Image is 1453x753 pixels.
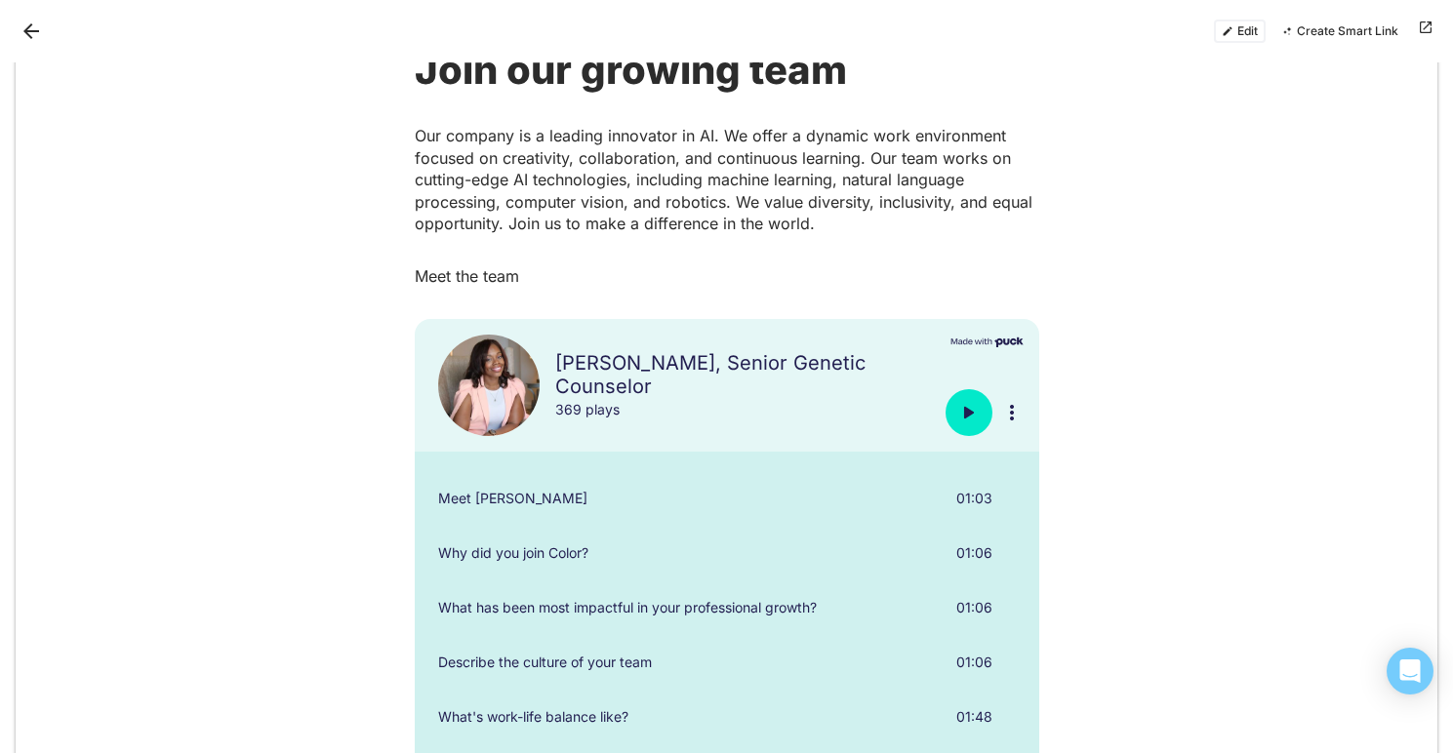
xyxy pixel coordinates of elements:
[555,402,938,418] div: 369 plays
[423,530,1031,576] div: Why did you join Color?01:06More options
[430,601,948,614] div: What has been most impactful in your professional growth?
[438,335,540,436] img: Carla McGruder headshot
[956,492,992,505] div: 01:03
[415,265,1039,287] p: Meet the team
[16,16,47,47] button: Back
[1000,401,1024,424] button: More options
[423,584,1031,631] div: What has been most impactful in your professional growth?01:06More options
[415,125,1039,234] p: Our company is a leading innovator in AI. We offer a dynamic work environment focused on creativi...
[956,710,992,724] div: 01:48
[956,655,992,669] div: 01:06
[950,335,1024,347] img: Made with Puck
[430,655,948,669] div: Describe the culture of your team
[956,601,992,614] div: 01:06
[1273,20,1406,43] button: Create Smart Link
[1387,648,1433,694] div: Open Intercom Messenger
[430,492,948,505] div: Meet [PERSON_NAME]
[423,639,1031,686] div: Describe the culture of your team01:06More options
[423,694,1031,740] div: What's work-life balance like?01:48More options
[555,351,938,398] div: [PERSON_NAME], Senior Genetic Counselor
[946,389,992,436] button: Play
[430,710,948,724] div: What's work-life balance like?
[430,546,948,560] div: Why did you join Color?
[415,46,847,94] strong: Join our growing team
[956,546,992,560] div: 01:06
[1214,20,1266,43] button: Edit
[423,475,1031,522] div: Meet [PERSON_NAME]01:03More options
